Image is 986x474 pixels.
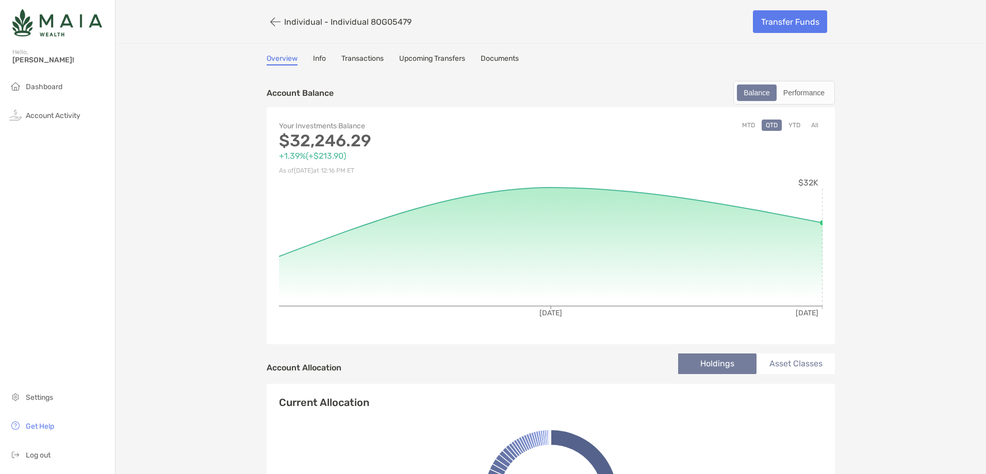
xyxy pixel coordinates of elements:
[279,164,551,177] p: As of [DATE] at 12:16 PM ET
[9,448,22,461] img: logout icon
[481,54,519,65] a: Documents
[12,56,109,64] span: [PERSON_NAME]!
[267,54,298,65] a: Overview
[313,54,326,65] a: Info
[279,149,551,162] p: +1.39% ( +$213.90 )
[26,451,51,460] span: Log out
[678,353,757,374] li: Holdings
[399,54,465,65] a: Upcoming Transfers
[9,419,22,432] img: get-help icon
[757,353,835,374] li: Asset Classes
[26,393,53,402] span: Settings
[753,10,827,33] a: Transfer Funds
[267,87,334,99] p: Account Balance
[778,86,830,100] div: Performance
[284,17,412,27] p: Individual - Individual 8OG05479
[26,82,62,91] span: Dashboard
[738,86,776,100] div: Balance
[341,54,384,65] a: Transactions
[279,120,551,132] p: Your Investments Balance
[9,80,22,92] img: household icon
[9,391,22,403] img: settings icon
[784,120,804,131] button: YTD
[738,120,759,131] button: MTD
[12,4,102,41] img: Zoe Logo
[539,309,562,317] tspan: [DATE]
[9,109,22,121] img: activity icon
[807,120,823,131] button: All
[796,309,818,317] tspan: [DATE]
[26,111,80,120] span: Account Activity
[26,422,54,431] span: Get Help
[279,396,369,409] h4: Current Allocation
[798,178,818,188] tspan: $32K
[279,134,551,147] p: $32,246.29
[267,363,341,373] h4: Account Allocation
[733,81,835,105] div: segmented control
[762,120,782,131] button: QTD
